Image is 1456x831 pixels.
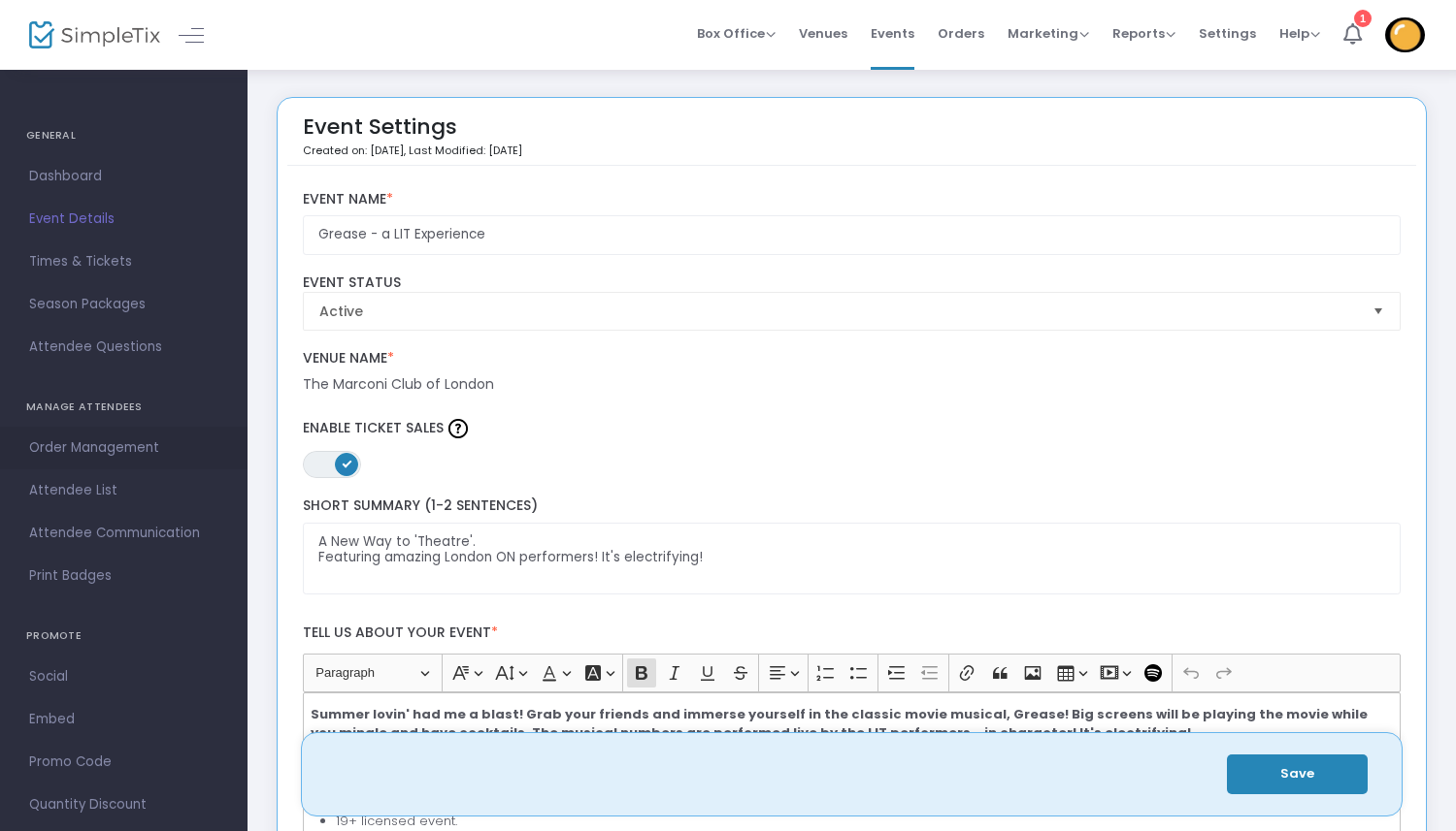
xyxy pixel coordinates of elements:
[342,459,351,468] span: ON
[29,435,218,461] span: Order Management
[1354,10,1372,27] div: 1
[871,9,914,58] span: Events
[29,164,218,189] span: Dashboard
[293,614,1410,654] label: Tell us about your event
[29,664,218,689] span: Social
[404,143,522,158] span: , Last Modified: [DATE]
[303,108,522,165] div: Event Settings
[311,705,1368,743] strong: Summer lovin' had me a blast! Grab your friends and immerse yourself in the classic movie musical...
[26,388,221,427] h4: MANAGE ATTENDEES
[29,292,218,317] span: Season Packages
[303,350,1402,368] label: Venue Name
[319,302,1358,321] span: Active
[29,563,218,589] span: Print Badges
[29,207,218,232] span: Event Details
[29,707,218,732] span: Embed
[336,812,1392,831] li: 19+ licensed event.
[29,521,218,546] span: Attendee Communication
[303,414,1402,443] label: Enable Ticket Sales
[26,116,221,155] h4: GENERAL
[1365,293,1392,330] button: Select
[29,249,218,274] span: Times & Tickets
[29,750,218,775] span: Promo Code
[303,495,538,515] span: Short Summary (1-2 Sentences)
[799,9,847,58] span: Venues
[303,191,1402,208] label: Event Name
[938,9,984,58] span: Orders
[26,617,221,655] h4: PROMOTE
[303,215,1402,255] input: Enter Event Name
[303,654,1402,692] div: Editor toolbar
[315,661,416,685] span: Paragraph
[303,143,522,159] p: Created on: [DATE]
[448,419,468,438] img: question-mark
[1227,754,1368,794] button: Save
[29,335,218,360] span: Attendee Questions
[1199,9,1256,58] span: Settings
[697,24,776,43] span: Box Office
[1008,24,1089,43] span: Marketing
[303,374,1402,395] div: The Marconi Club of London
[29,478,218,503] span: Attendee List
[1279,24,1320,43] span: Help
[303,274,1402,292] label: Event Status
[29,792,218,817] span: Quantity Discount
[307,658,438,688] button: Paragraph
[1112,24,1175,43] span: Reports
